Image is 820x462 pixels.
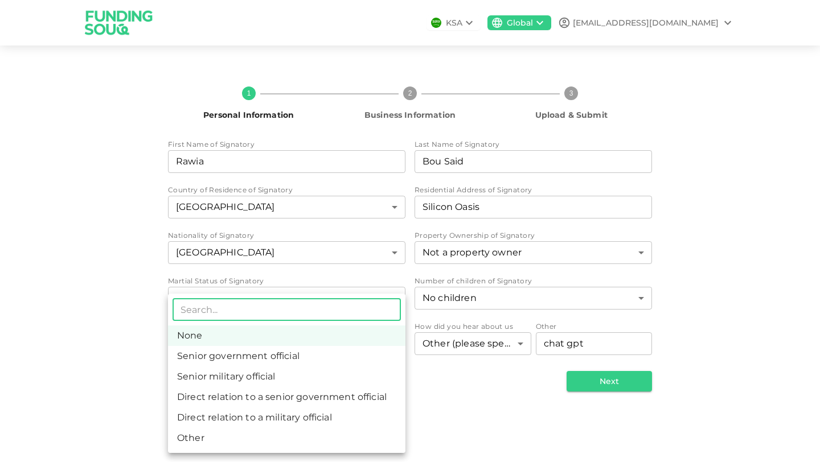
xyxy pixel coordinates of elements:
[168,325,405,346] li: None
[168,346,405,366] li: Senior government official
[168,387,405,407] li: Direct relation to a senior government official
[168,407,405,428] li: Direct relation to a military official
[173,298,401,321] input: Search...
[168,366,405,387] li: Senior military official
[168,428,405,448] li: Other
